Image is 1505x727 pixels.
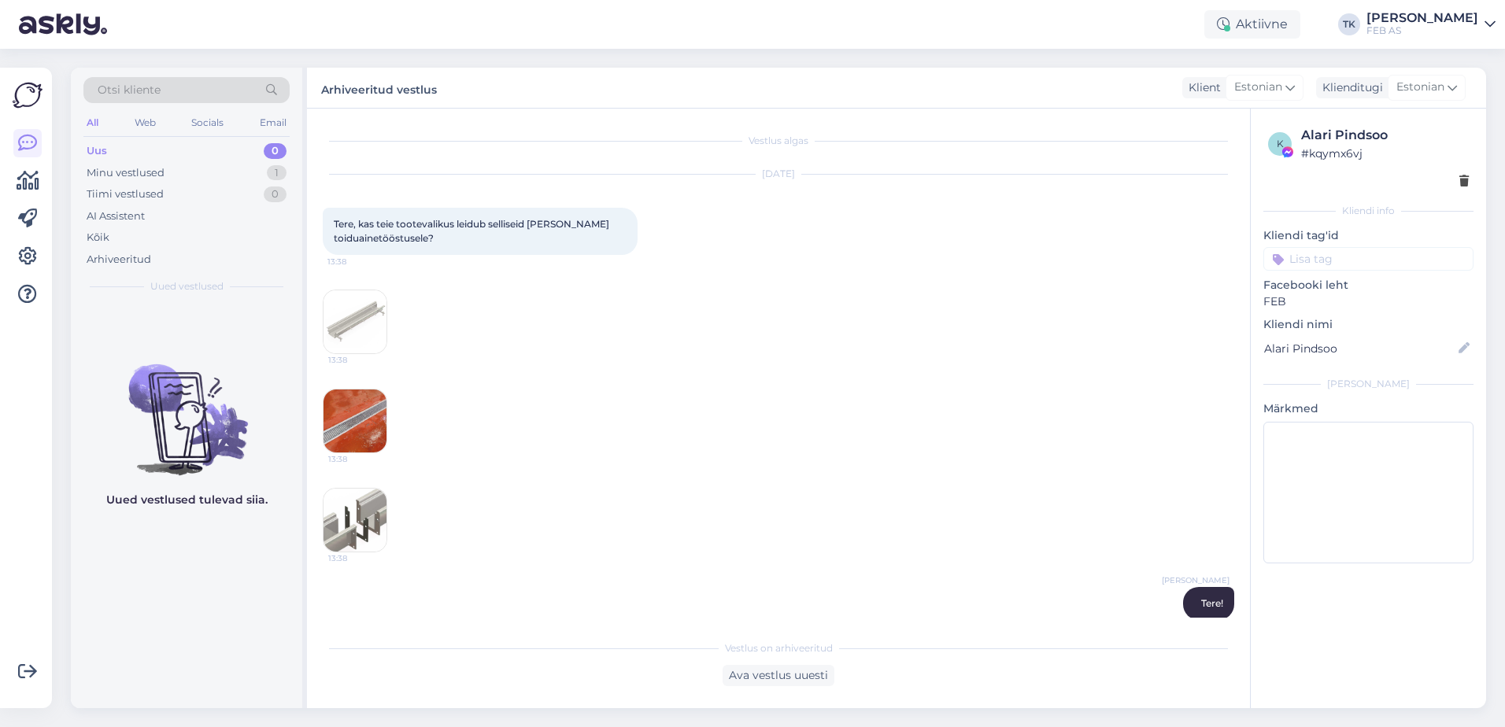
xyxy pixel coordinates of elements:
[87,186,164,202] div: Tiimi vestlused
[83,113,102,133] div: All
[1338,13,1360,35] div: TK
[188,113,227,133] div: Socials
[98,82,161,98] span: Otsi kliente
[150,279,224,293] span: Uued vestlused
[1263,377,1474,391] div: [PERSON_NAME]
[334,218,612,244] span: Tere, kas teie tootevalikus leidub selliseid [PERSON_NAME] toiduainetööstusele?
[328,453,387,465] span: 13:38
[1301,145,1469,162] div: # kqymx6vj
[1396,79,1444,96] span: Estonian
[71,336,302,478] img: No chats
[1277,138,1284,149] span: k
[327,256,386,268] span: 13:38
[321,77,437,98] label: Arhiveeritud vestlus
[1316,79,1383,96] div: Klienditugi
[723,665,834,686] div: Ava vestlus uuesti
[1201,597,1223,609] span: Tere!
[131,113,159,133] div: Web
[87,165,165,181] div: Minu vestlused
[13,80,43,110] img: Askly Logo
[324,290,386,353] img: Attachment
[1366,12,1496,37] a: [PERSON_NAME]FEB AS
[1182,79,1221,96] div: Klient
[1204,10,1300,39] div: Aktiivne
[87,230,109,245] div: Kõik
[1263,247,1474,271] input: Lisa tag
[1162,574,1230,586] span: [PERSON_NAME]
[328,354,387,366] span: 13:38
[1366,12,1478,24] div: [PERSON_NAME]
[1264,340,1455,357] input: Lisa nimi
[267,165,287,181] div: 1
[1263,204,1474,218] div: Kliendi info
[1263,293,1474,310] p: FEB
[323,134,1234,148] div: Vestlus algas
[1234,79,1282,96] span: Estonian
[1263,400,1474,417] p: Märkmed
[87,143,107,159] div: Uus
[257,113,290,133] div: Email
[323,167,1234,181] div: [DATE]
[87,209,145,224] div: AI Assistent
[1263,316,1474,333] p: Kliendi nimi
[1263,277,1474,293] p: Facebooki leht
[1301,126,1469,145] div: Alari Pindsoo
[1263,227,1474,244] p: Kliendi tag'id
[106,492,268,508] p: Uued vestlused tulevad siia.
[264,143,287,159] div: 0
[725,641,833,655] span: Vestlus on arhiveeritud
[1366,24,1478,37] div: FEB AS
[264,186,287,202] div: 0
[324,389,386,452] img: Attachment
[328,552,387,564] span: 13:38
[324,489,386,552] img: Attachment
[87,252,151,268] div: Arhiveeritud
